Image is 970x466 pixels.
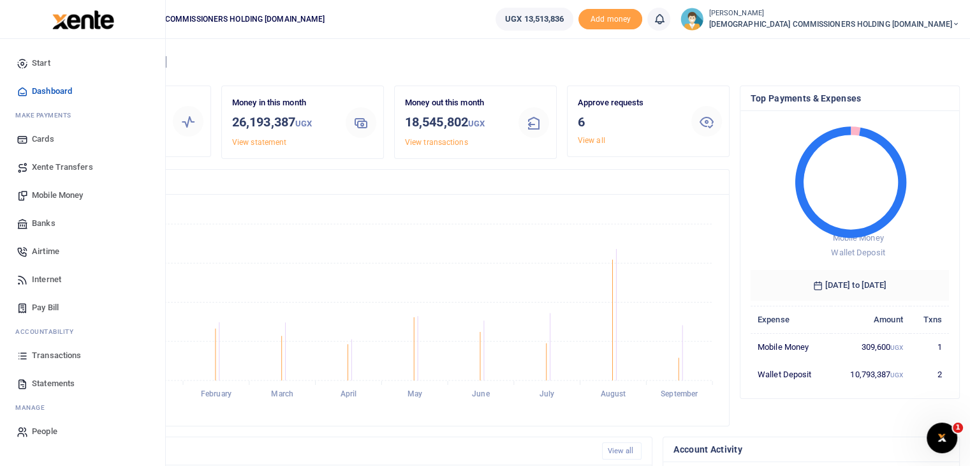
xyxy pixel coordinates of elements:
iframe: Intercom live chat [927,423,957,453]
span: Mobile Money [32,189,83,202]
span: Cards [32,133,54,146]
a: logo-small logo-large logo-large [51,14,114,24]
span: Xente Transfers [32,161,93,174]
a: View statement [232,138,286,147]
td: 309,600 [831,333,910,361]
li: Wallet ballance [490,8,578,31]
h4: Top Payments & Expenses [751,91,949,105]
h6: [DATE] to [DATE] [751,270,949,301]
a: UGX 13,513,836 [496,8,573,31]
a: View all [602,442,642,460]
p: Money in this month [232,96,335,110]
small: UGX [890,344,902,351]
span: Internet [32,273,61,286]
span: 1 [953,423,963,433]
span: Start [32,57,50,70]
tspan: September [661,389,698,398]
a: People [10,417,155,446]
span: Banks [32,217,55,230]
p: Approve requests [578,96,681,110]
h4: Hello [PERSON_NAME] [48,55,960,69]
img: logo-large [52,10,114,29]
li: M [10,398,155,417]
a: Start [10,49,155,77]
h3: 18,545,802 [405,112,508,133]
a: Statements [10,370,155,398]
span: People [32,425,57,438]
h3: 26,193,387 [232,112,335,133]
small: UGX [890,372,902,379]
a: profile-user [PERSON_NAME] [DEMOGRAPHIC_DATA] COMMISSIONERS HOLDING [DOMAIN_NAME] [680,8,960,31]
td: Wallet Deposit [751,361,831,387]
h4: Account Activity [673,442,949,456]
span: anage [22,403,45,412]
a: Xente Transfers [10,153,155,181]
th: Amount [831,306,910,333]
li: M [10,105,155,125]
span: [DEMOGRAPHIC_DATA] COMMISSIONERS HOLDING [DOMAIN_NAME] [77,13,330,25]
td: Mobile Money [751,333,831,361]
th: Expense [751,306,831,333]
a: View transactions [405,138,468,147]
small: UGX [468,119,485,128]
span: Pay Bill [32,301,59,314]
td: 2 [910,361,949,387]
h3: 6 [578,112,681,132]
a: Banks [10,209,155,237]
span: Mobile Money [832,233,883,243]
span: Wallet Deposit [831,248,885,257]
a: Dashboard [10,77,155,105]
span: UGX 13,513,836 [505,13,564,26]
span: Airtime [32,245,59,258]
span: Transactions [32,349,81,362]
h4: Recent Transactions [59,444,592,458]
tspan: June [472,389,490,398]
p: Money out this month [405,96,508,110]
li: Toup your wallet [578,9,642,30]
span: countability [25,327,73,336]
li: Ac [10,322,155,342]
a: Internet [10,266,155,294]
h4: Transactions Overview [59,175,719,189]
tspan: April [341,389,357,398]
td: 10,793,387 [831,361,910,387]
a: View all [578,136,605,145]
small: [PERSON_NAME] [709,8,960,19]
th: Txns [910,306,949,333]
a: Add money [578,13,642,23]
tspan: February [201,389,231,398]
tspan: August [601,389,626,398]
span: [DEMOGRAPHIC_DATA] COMMISSIONERS HOLDING [DOMAIN_NAME] [709,19,960,30]
span: Statements [32,377,75,390]
a: Mobile Money [10,181,155,209]
a: Pay Bill [10,294,155,322]
span: Dashboard [32,85,72,98]
tspan: July [540,389,554,398]
small: UGX [295,119,312,128]
span: ake Payments [22,110,71,120]
span: Add money [578,9,642,30]
tspan: March [271,389,293,398]
tspan: May [407,389,422,398]
a: Airtime [10,237,155,266]
img: profile-user [680,8,703,31]
a: Cards [10,125,155,153]
td: 1 [910,333,949,361]
a: Transactions [10,342,155,370]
